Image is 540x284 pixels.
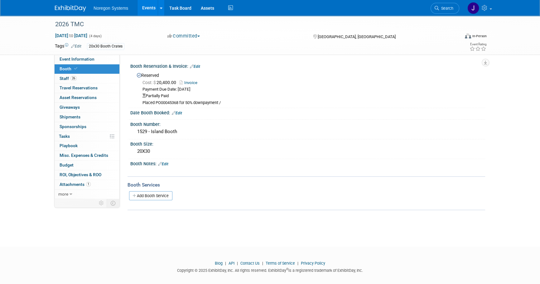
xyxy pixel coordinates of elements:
[71,44,81,48] a: Edit
[74,67,77,70] i: Booth reservation complete
[266,261,295,266] a: Terms of Service
[130,139,485,147] div: Booth Size:
[55,103,119,112] a: Giveaways
[235,261,239,266] span: |
[87,43,124,50] div: 20x30 Booth Crates
[70,76,77,81] span: 26
[142,93,480,99] div: Partially Paid
[142,80,179,85] span: 20,400.00
[60,153,108,158] span: Misc. Expenses & Credits
[107,199,120,207] td: Toggle Event Tabs
[60,162,74,167] span: Budget
[60,66,79,71] span: Booth
[55,5,86,12] img: ExhibitDay
[215,261,223,266] a: Blog
[55,83,119,93] a: Travel Reservations
[431,3,459,14] a: Search
[470,43,486,46] div: Event Rating
[60,57,94,62] span: Event Information
[55,132,119,141] a: Tasks
[60,114,80,119] span: Shipments
[55,180,119,189] a: Attachments1
[55,43,81,50] td: Tags
[135,147,480,156] div: 20X30
[135,127,480,137] div: 1529 - Island Booth
[142,87,480,92] div: Payment Due Date: [DATE]
[465,33,471,38] img: Format-Inperson.png
[130,108,485,116] div: Date Booth Booked:
[317,34,395,39] span: [GEOGRAPHIC_DATA], [GEOGRAPHIC_DATA]
[53,19,450,30] div: 2026 TMC
[301,261,325,266] a: Privacy Policy
[60,172,101,177] span: ROI, Objectives & ROO
[142,100,480,106] div: Placed PO00045368 for 50% downpayment /
[60,182,91,187] span: Attachments
[472,34,487,38] div: In-Person
[55,55,119,64] a: Event Information
[135,71,480,106] div: Reserved
[60,85,98,90] span: Travel Reservations
[89,34,102,38] span: (4 days)
[55,161,119,170] a: Budget
[94,6,128,11] span: Noregon Systems
[55,141,119,151] a: Playbook
[96,199,107,207] td: Personalize Event Tab Strip
[55,112,119,122] a: Shipments
[60,76,77,81] span: Staff
[261,261,265,266] span: |
[128,182,485,188] div: Booth Services
[180,80,200,85] a: Invoice
[55,33,88,38] span: [DATE] [DATE]
[172,111,182,115] a: Edit
[142,80,157,85] span: Cost: $
[55,93,119,102] a: Asset Reservations
[58,192,68,197] span: more
[86,182,91,187] span: 1
[130,159,485,167] div: Booth Notes:
[165,33,202,39] button: Committed
[55,170,119,180] a: ROI, Objectives & ROO
[158,162,168,166] a: Edit
[55,74,119,83] a: Staff26
[55,122,119,132] a: Sponsorships
[60,105,80,110] span: Giveaways
[59,134,70,139] span: Tasks
[55,151,119,160] a: Misc. Expenses & Credits
[60,95,97,100] span: Asset Reservations
[55,64,119,74] a: Booth
[296,261,300,266] span: |
[129,191,172,200] a: Add Booth Service
[130,62,485,70] div: Booth Reservation & Invoice:
[422,32,487,42] div: Event Format
[68,33,74,38] span: to
[130,120,485,127] div: Booth Number:
[240,261,260,266] a: Contact Us
[439,6,453,11] span: Search
[55,190,119,199] a: more
[467,2,479,14] img: Johana Gil
[60,124,86,129] span: Sponsorships
[60,143,78,148] span: Playbook
[224,261,228,266] span: |
[229,261,234,266] a: API
[286,267,288,271] sup: ®
[190,64,200,69] a: Edit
